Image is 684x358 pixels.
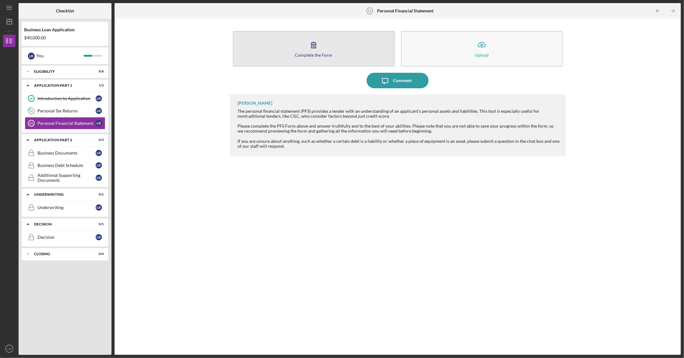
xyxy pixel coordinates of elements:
[393,73,412,88] div: Comment
[96,204,102,211] div: L B
[34,84,88,87] div: Application Part 1
[37,108,96,113] div: Personal Tax Returns
[25,92,105,105] a: Introduction to ApplicationLB
[96,175,102,181] div: L B
[96,162,102,168] div: L B
[37,121,96,126] div: Personal Financial Statement
[37,163,96,168] div: Business Debt Schedule
[96,108,102,114] div: L B
[25,147,105,159] a: Business DocumentsLB
[93,252,104,256] div: 0 / 4
[377,8,434,13] b: Personal Financial Statement
[24,27,106,32] div: Business Loan Application
[96,234,102,240] div: L B
[25,201,105,214] a: UnderwritingLB
[34,193,88,196] div: Underwriting
[34,70,88,73] div: Eligibility
[237,109,560,149] div: The personal financial statement (PFS) provides a lender with an understanding of an applicant’s ...
[25,117,105,129] a: 11Personal Financial StatementLB
[25,159,105,172] a: Business Debt ScheduleLB
[25,231,105,243] a: DecisionLB
[368,9,371,13] tspan: 11
[28,53,35,59] div: L B
[93,222,104,226] div: 0 / 1
[37,235,96,240] div: Decision
[25,105,105,117] a: 10Personal Tax ReturnsLB
[34,222,88,226] div: Decision
[475,53,489,57] div: Upload
[93,84,104,87] div: 1 / 3
[93,193,104,196] div: 0 / 1
[34,138,88,142] div: Application Part 2
[37,151,96,155] div: Business Documents
[34,252,88,256] div: Closing
[96,150,102,156] div: L B
[37,173,96,183] div: Additional Supporting Documents
[233,31,395,67] button: Complete the Form
[237,101,272,106] div: [PERSON_NAME]
[37,96,96,101] div: Introduction to Application
[37,205,96,210] div: Underwriting
[25,172,105,184] a: Additional Supporting DocumentsLB
[24,35,106,40] div: $40,000.00
[367,73,429,88] button: Comment
[3,343,15,355] button: LB
[93,70,104,73] div: 8 / 8
[93,138,104,142] div: 0 / 3
[96,120,102,126] div: L B
[56,8,74,13] b: Checklist
[36,50,84,61] div: You
[29,109,33,113] tspan: 10
[401,31,563,67] button: Upload
[29,121,33,125] tspan: 11
[295,53,333,57] div: Complete the Form
[7,347,11,351] text: LB
[96,95,102,102] div: L B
